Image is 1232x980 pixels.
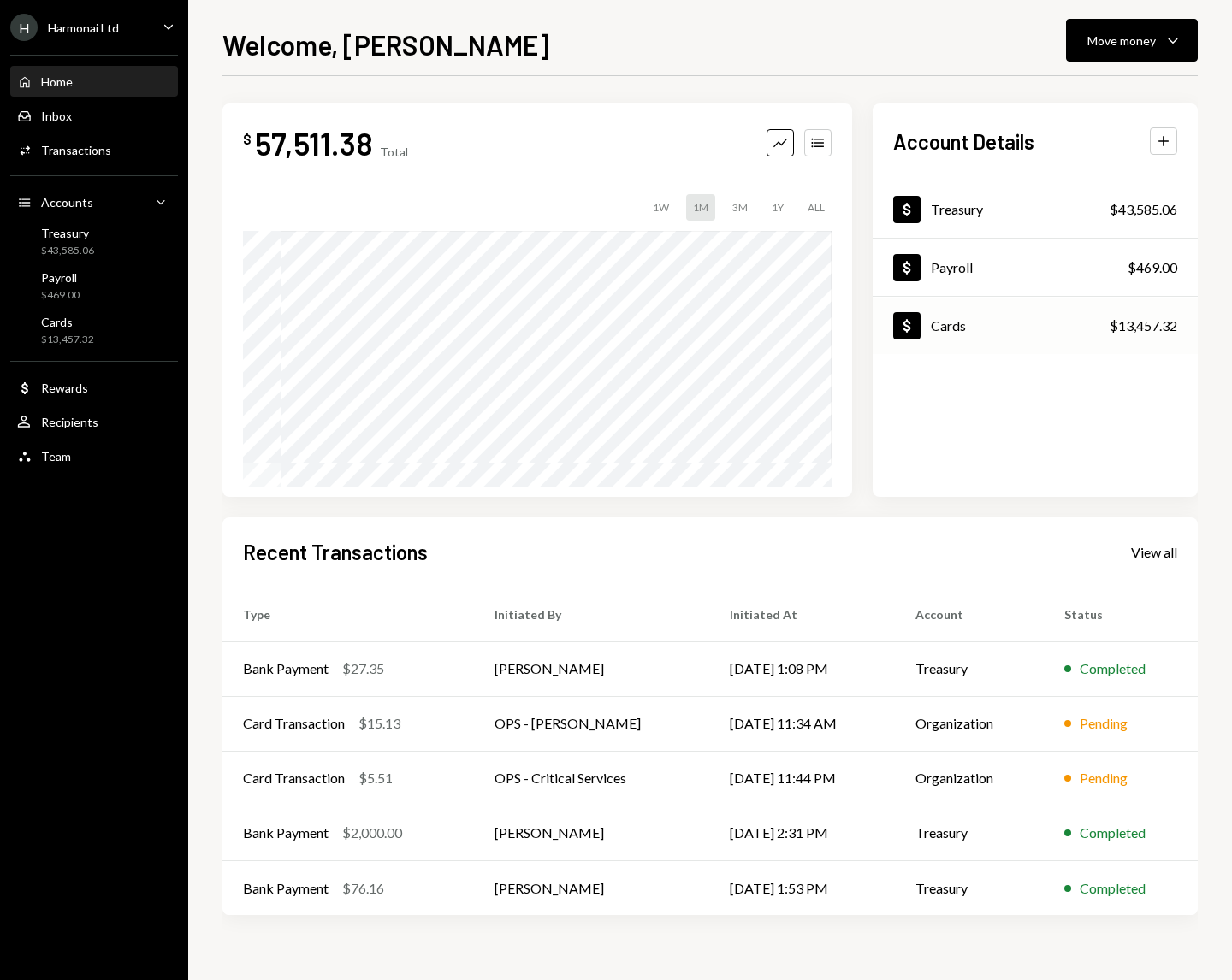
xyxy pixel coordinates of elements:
[222,27,549,62] h1: Welcome, [PERSON_NAME]
[41,74,73,89] div: Home
[342,658,384,679] div: $27.35
[10,372,178,403] a: Rewards
[895,806,1045,860] td: Treasury
[243,768,345,788] div: Card Transaction
[474,860,709,915] td: [PERSON_NAME]
[873,180,1198,238] a: Treasury$43,585.06
[931,201,983,217] div: Treasury
[10,406,178,437] a: Recipients
[893,127,1034,156] h2: Account Details
[726,194,755,221] div: 3M
[765,194,791,221] div: 1Y
[10,100,178,131] a: Inbox
[1110,199,1177,220] div: $43,585.06
[41,244,94,258] div: $43,585.06
[41,270,80,285] div: Payroll
[709,751,895,806] td: [DATE] 11:44 PM
[243,131,252,148] div: $
[474,696,709,751] td: OPS - [PERSON_NAME]
[1066,19,1198,62] button: Move money
[895,587,1045,641] th: Account
[342,878,384,899] div: $76.16
[243,538,428,566] h2: Recent Transactions
[380,145,408,159] div: Total
[10,14,38,41] div: H
[41,315,94,329] div: Cards
[873,297,1198,354] a: Cards$13,457.32
[646,194,676,221] div: 1W
[41,226,94,240] div: Treasury
[41,288,80,303] div: $469.00
[243,713,345,734] div: Card Transaction
[10,66,178,97] a: Home
[48,21,119,35] div: Harmonai Ltd
[10,186,178,217] a: Accounts
[243,823,329,843] div: Bank Payment
[10,221,178,262] a: Treasury$43,585.06
[1087,32,1156,50] div: Move money
[801,194,832,221] div: ALL
[10,310,178,351] a: Cards$13,457.32
[1128,257,1177,278] div: $469.00
[358,713,400,734] div: $15.13
[255,124,373,162] div: 57,511.38
[686,194,715,221] div: 1M
[41,109,72,123] div: Inbox
[895,641,1045,696] td: Treasury
[474,751,709,806] td: OPS - Critical Services
[41,143,111,157] div: Transactions
[474,641,709,696] td: [PERSON_NAME]
[41,333,94,347] div: $13,457.32
[1110,316,1177,336] div: $13,457.32
[709,696,895,751] td: [DATE] 11:34 AM
[41,415,98,429] div: Recipients
[243,878,329,899] div: Bank Payment
[10,440,178,471] a: Team
[222,587,474,641] th: Type
[895,860,1045,915] td: Treasury
[1080,878,1146,899] div: Completed
[474,587,709,641] th: Initiated By
[342,823,402,843] div: $2,000.00
[41,381,88,395] div: Rewards
[474,806,709,860] td: [PERSON_NAME]
[895,696,1045,751] td: Organization
[931,317,966,334] div: Cards
[1131,544,1177,561] div: View all
[1080,823,1146,843] div: Completed
[873,239,1198,296] a: Payroll$469.00
[1044,587,1198,641] th: Status
[1080,713,1128,734] div: Pending
[10,134,178,165] a: Transactions
[931,259,973,275] div: Payroll
[709,806,895,860] td: [DATE] 2:31 PM
[10,265,178,306] a: Payroll$469.00
[1080,768,1128,788] div: Pending
[709,860,895,915] td: [DATE] 1:53 PM
[41,449,71,463] div: Team
[1080,658,1146,679] div: Completed
[709,587,895,641] th: Initiated At
[709,641,895,696] td: [DATE] 1:08 PM
[243,658,329,679] div: Bank Payment
[1131,542,1177,561] a: View all
[358,768,393,788] div: $5.51
[41,195,93,210] div: Accounts
[895,751,1045,806] td: Organization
